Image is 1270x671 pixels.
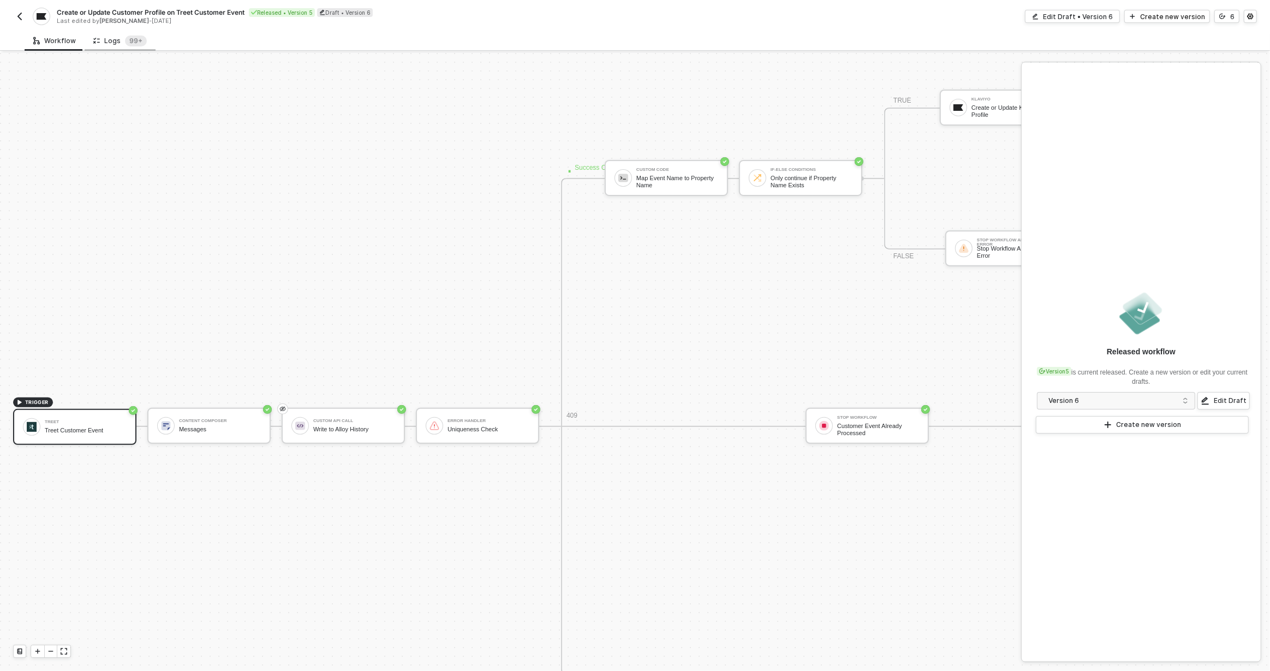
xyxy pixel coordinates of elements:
[313,419,395,423] div: Custom API Call
[279,405,286,413] span: eye-invisible
[1036,416,1249,434] button: Create new version
[161,421,171,431] img: icon
[295,421,305,431] img: icon
[34,648,41,655] span: icon-play
[1140,12,1205,21] div: Create new version
[1219,13,1226,20] span: icon-versioning
[1039,368,1046,375] span: icon-versioning
[1037,367,1071,376] div: Version 5
[636,168,718,172] div: Custom Code
[1032,13,1039,20] span: icon-edit
[567,411,632,421] div: 409
[1197,392,1250,409] button: Edit Draft
[179,419,261,423] div: Content Composer
[448,426,529,433] div: Uniqueness Check
[313,426,395,433] div: Write to Alloy History
[1201,396,1209,405] span: icon-edit
[1025,10,1120,23] button: Edit Draft • Version 6
[61,648,67,655] span: icon-expand
[1107,346,1176,357] div: Released workflow
[771,168,852,172] div: If-Else Conditions
[567,153,573,187] span: ·
[618,173,628,183] img: icon
[971,97,1053,102] div: Klaviyo
[430,421,439,431] img: icon
[921,405,930,414] span: icon-success-page
[1035,361,1248,387] div: is current released. Create a new version or edit your current drafts.
[25,398,49,407] span: TRIGGER
[977,245,1059,259] div: Stop Workflow And Throw Error
[57,8,245,17] span: Create or Update Customer Profile on Treet Customer Event
[855,157,863,166] span: icon-success-page
[448,419,529,423] div: Error handler
[1048,395,1177,407] div: Version 6
[129,406,138,415] span: icon-success-page
[37,11,46,21] img: integration-icon
[125,35,147,46] sup: 11120
[1117,289,1165,337] img: released.png
[33,37,76,45] div: Workflow
[16,399,23,406] span: icon-play
[753,173,762,183] img: icon
[15,12,24,21] img: back
[45,427,127,434] div: Treet Customer Event
[953,103,963,112] img: icon
[99,17,149,25] span: [PERSON_NAME]
[567,163,632,187] div: Success Catchall
[1104,420,1112,429] span: icon-play
[893,96,911,106] div: TRUE
[959,244,969,253] img: icon
[720,157,729,166] span: icon-success-page
[819,421,829,431] img: icon
[837,415,919,420] div: Stop Workflow
[249,8,315,17] div: Released • Version 5
[93,35,147,46] div: Logs
[636,175,718,188] div: Map Event Name to Property Name
[1214,10,1239,23] button: 6
[1214,396,1247,405] div: Edit Draft
[1247,13,1254,20] span: icon-settings
[179,426,261,433] div: Messages
[319,9,325,15] span: icon-edit
[317,8,373,17] div: Draft • Version 6
[893,251,914,262] div: FALSE
[977,238,1059,242] div: Stop Workflow And Throw Error
[837,423,919,436] div: Customer Event Already Processed
[263,405,272,414] span: icon-success-page
[1129,13,1136,20] span: icon-play
[45,420,127,424] div: Treet
[13,10,26,23] button: back
[971,104,1053,118] div: Create or Update Klaviyo Profile
[771,175,852,188] div: Only continue if Property Name Exists
[47,648,54,655] span: icon-minus
[57,17,634,25] div: Last edited by - [DATE]
[1117,420,1182,429] div: Create new version
[397,405,406,414] span: icon-success-page
[27,422,37,432] img: icon
[1124,10,1210,23] button: Create new version
[1230,12,1235,21] div: 6
[532,405,540,414] span: icon-success-page
[1043,12,1113,21] div: Edit Draft • Version 6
